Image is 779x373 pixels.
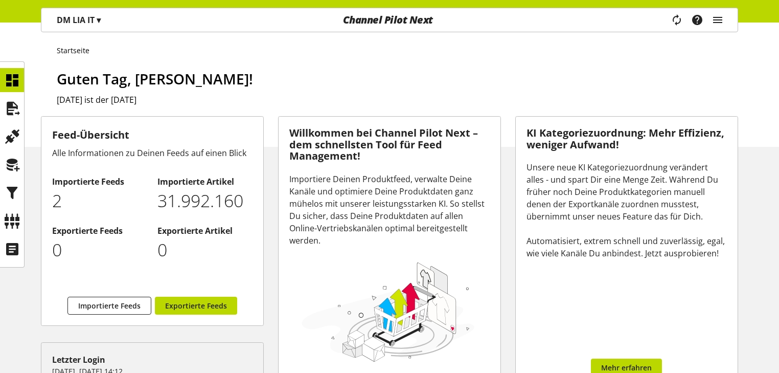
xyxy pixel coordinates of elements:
h2: Exportierte Feeds [52,225,147,237]
h3: KI Kategoriezuordnung: Mehr Effizienz, weniger Aufwand! [526,127,727,150]
p: 0 [157,237,252,263]
a: Importierte Feeds [67,297,151,315]
p: 0 [52,237,147,263]
nav: main navigation [41,8,738,32]
div: Importiere Deinen Produktfeed, verwalte Deine Kanäle und optimiere Deine Produktdaten ganz mühelo... [289,173,490,247]
span: Mehr erfahren [601,362,652,373]
p: 2 [52,188,147,214]
div: Unsere neue KI Kategoriezuordnung verändert alles - und spart Dir eine Menge Zeit. Während Du frü... [526,161,727,259]
img: 78e1b9dcff1e8392d83655fcfc870417.svg [300,259,477,364]
span: Exportierte Feeds [165,300,227,311]
p: 31992160 [157,188,252,214]
span: ▾ [97,14,101,26]
h3: Feed-Übersicht [52,127,253,143]
span: Guten Tag, [PERSON_NAME]! [57,69,253,89]
h2: [DATE] ist der [DATE] [57,94,738,106]
h3: Willkommen bei Channel Pilot Next – dem schnellsten Tool für Feed Management! [289,127,490,162]
a: Exportierte Feeds [155,297,237,315]
div: Alle Informationen zu Deinen Feeds auf einen Blick [52,147,253,159]
div: Letzter Login [52,354,253,366]
h2: Importierte Artikel [157,175,252,188]
h2: Importierte Feeds [52,175,147,188]
p: DM LIA IT [57,14,101,26]
span: Importierte Feeds [78,300,141,311]
h2: Exportierte Artikel [157,225,252,237]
